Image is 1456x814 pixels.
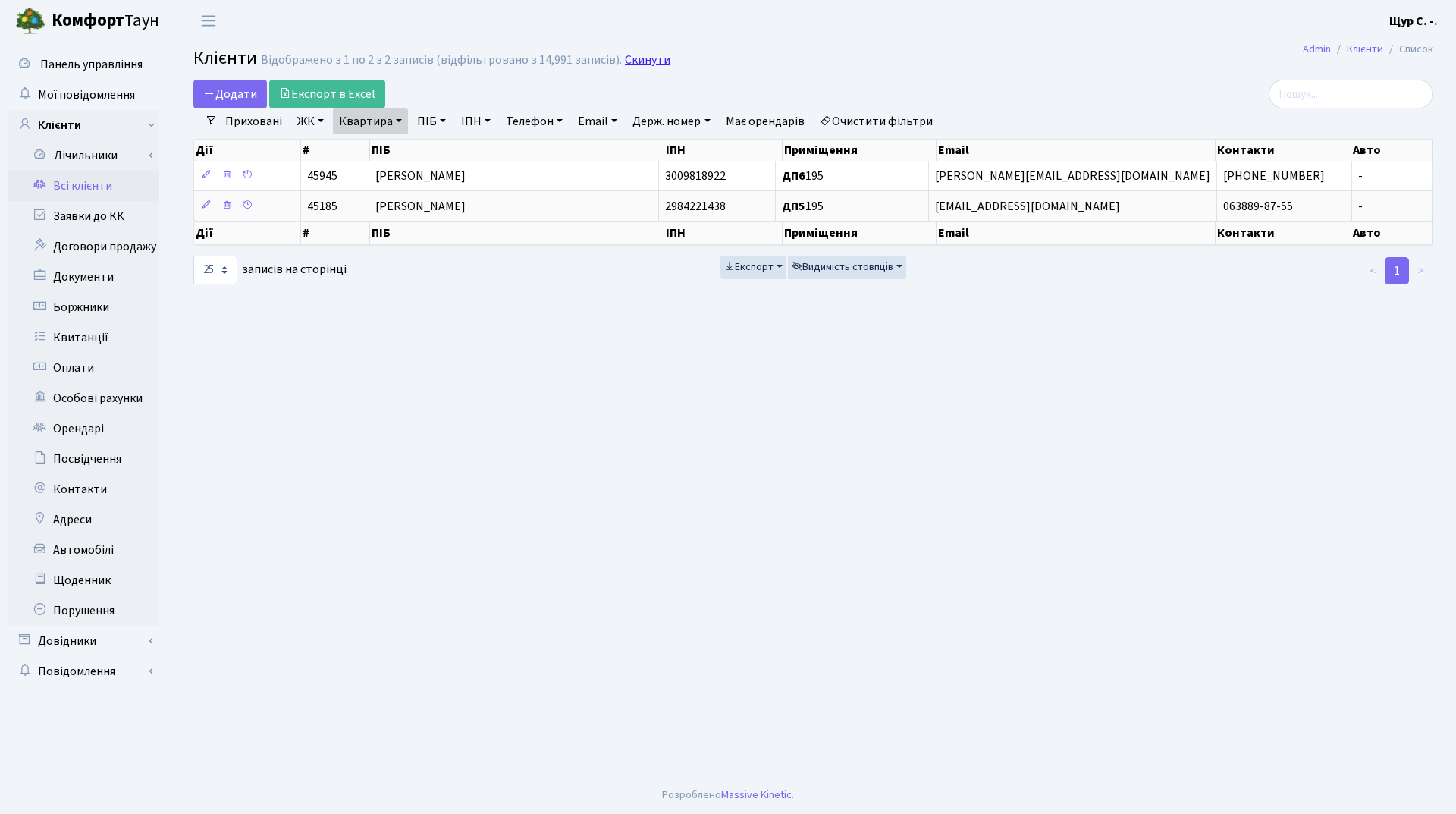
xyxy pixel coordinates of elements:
a: Договори продажу [8,231,159,262]
span: - [1358,198,1363,215]
a: Держ. номер [626,108,716,134]
th: Авто [1351,140,1433,161]
span: - [1358,168,1363,184]
a: ЖК [291,108,330,134]
span: 45185 [307,198,337,215]
span: [PERSON_NAME] [375,198,466,215]
a: Приховані [219,108,288,134]
a: Квитанції [8,322,159,353]
span: 2984221438 [665,198,726,215]
a: Експорт в Excel [269,80,385,108]
img: logo.png [15,6,45,36]
a: Орендарі [8,413,159,444]
span: Панель управління [40,56,143,73]
a: Оплати [8,353,159,383]
a: Документи [8,262,159,292]
th: ІПН [664,140,782,161]
a: 1 [1385,257,1409,284]
a: ПІБ [411,108,452,134]
nav: breadcrumb [1280,33,1456,65]
span: Експорт [724,259,773,275]
b: ДП5 [782,198,805,215]
a: Лічильники [17,140,159,171]
th: Контакти [1216,222,1351,244]
a: Щоденник [8,565,159,596]
span: Видимість стовпців [792,259,893,275]
th: Приміщення [783,222,937,244]
th: Email [937,222,1215,244]
a: Порушення [8,596,159,626]
a: Admin [1303,41,1331,57]
span: Мої повідомлення [38,86,135,103]
a: Квартира [333,108,408,134]
div: Розроблено . [662,787,794,803]
a: Адреси [8,504,159,535]
a: Контакти [8,474,159,504]
a: Email [572,108,623,134]
th: # [301,222,370,244]
select: записів на сторінці [193,256,237,284]
b: Комфорт [52,8,124,33]
a: Клієнти [8,110,159,140]
span: Додати [203,86,257,102]
span: 063889-87-55 [1223,198,1293,215]
a: Має орендарів [720,108,811,134]
b: ДП6 [782,168,805,184]
li: Список [1383,41,1433,58]
a: Мої повідомлення [8,80,159,110]
a: Автомобілі [8,535,159,565]
span: 3009818922 [665,168,726,184]
span: 45945 [307,168,337,184]
a: Всі клієнти [8,171,159,201]
button: Видимість стовпців [788,256,906,279]
a: Щур С. -. [1389,12,1438,30]
a: ІПН [455,108,497,134]
span: [PERSON_NAME][EMAIL_ADDRESS][DOMAIN_NAME] [935,168,1210,184]
div: Відображено з 1 по 2 з 2 записів (відфільтровано з 14,991 записів). [261,53,622,68]
label: записів на сторінці [193,256,347,284]
button: Експорт [720,256,786,279]
a: Massive Kinetic [721,787,792,803]
a: Додати [193,80,267,108]
a: Боржники [8,292,159,322]
span: Клієнти [193,45,257,71]
a: Повідомлення [8,656,159,687]
b: Щур С. -. [1389,13,1438,30]
a: Довідники [8,626,159,656]
th: ІПН [664,222,782,244]
a: Очистити фільтри [814,108,939,134]
a: Посвідчення [8,444,159,474]
span: 195 [782,198,824,215]
th: Приміщення [783,140,937,161]
a: Заявки до КК [8,201,159,231]
span: [PHONE_NUMBER] [1223,168,1325,184]
th: # [301,140,370,161]
a: Панель управління [8,49,159,80]
a: Клієнти [1347,41,1383,57]
th: Email [937,140,1215,161]
th: Авто [1351,222,1433,244]
a: Особові рахунки [8,383,159,413]
span: 195 [782,168,824,184]
a: Скинути [625,53,670,68]
th: ПІБ [370,222,664,244]
span: Таун [52,8,159,34]
span: [EMAIL_ADDRESS][DOMAIN_NAME] [935,198,1120,215]
a: Телефон [500,108,569,134]
th: ПІБ [370,140,664,161]
input: Пошук... [1269,80,1433,108]
th: Дії [194,222,301,244]
button: Переключити навігацію [190,8,227,33]
th: Дії [194,140,301,161]
th: Контакти [1216,140,1352,161]
span: [PERSON_NAME] [375,168,466,184]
